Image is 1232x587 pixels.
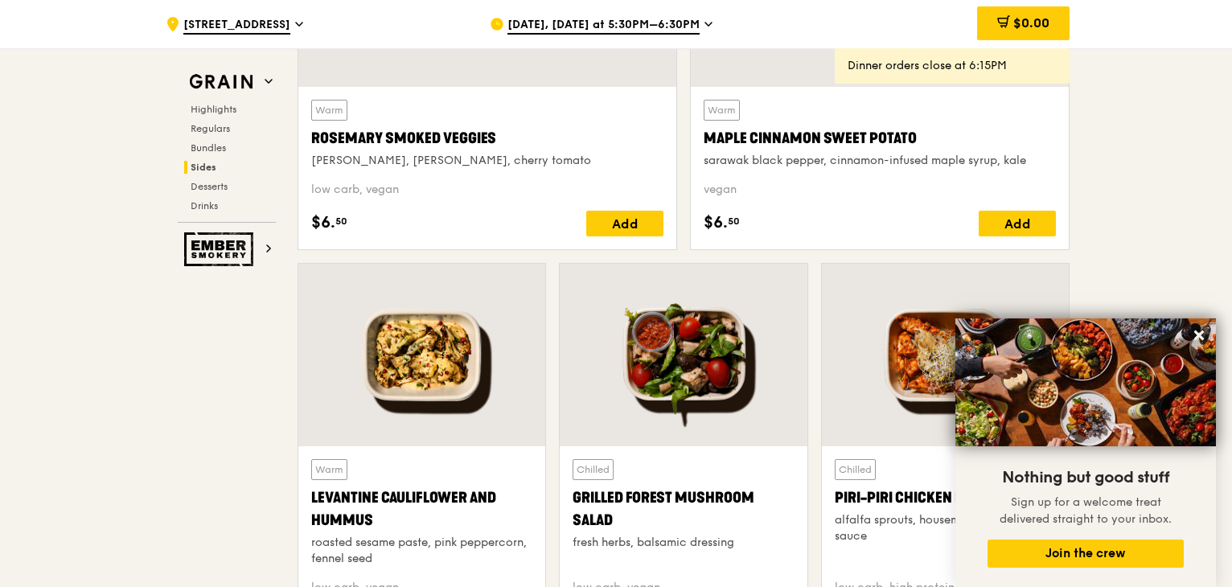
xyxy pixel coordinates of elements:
[955,318,1216,446] img: DSC07876-Edit02-Large.jpeg
[573,459,614,480] div: Chilled
[191,181,228,192] span: Desserts
[184,68,258,96] img: Grain web logo
[311,153,663,169] div: [PERSON_NAME], [PERSON_NAME], cherry tomato
[835,512,1056,544] div: alfalfa sprouts, housemade piri-piri sauce
[1013,15,1049,31] span: $0.00
[835,459,876,480] div: Chilled
[835,486,1056,509] div: Piri-piri Chicken Bites
[311,459,347,480] div: Warm
[184,232,258,266] img: Ember Smokery web logo
[704,153,1056,169] div: sarawak black pepper, cinnamon-infused maple syrup, kale
[507,17,700,35] span: [DATE], [DATE] at 5:30PM–6:30PM
[311,535,532,567] div: roasted sesame paste, pink peppercorn, fennel seed
[728,215,740,228] span: 50
[311,127,663,150] div: Rosemary Smoked Veggies
[988,540,1184,568] button: Join the crew
[335,215,347,228] span: 50
[183,17,290,35] span: [STREET_ADDRESS]
[573,486,794,532] div: Grilled Forest Mushroom Salad
[979,211,1056,236] div: Add
[704,182,1056,198] div: vegan
[191,162,216,173] span: Sides
[704,211,728,235] span: $6.
[311,182,663,198] div: low carb, vegan
[586,211,663,236] div: Add
[311,100,347,121] div: Warm
[1002,468,1169,487] span: Nothing but good stuff
[311,211,335,235] span: $6.
[191,200,218,211] span: Drinks
[311,486,532,532] div: Levantine Cauliflower and Hummus
[848,58,1057,74] div: Dinner orders close at 6:15PM
[191,142,226,154] span: Bundles
[1186,322,1212,348] button: Close
[191,104,236,115] span: Highlights
[704,127,1056,150] div: Maple Cinnamon Sweet Potato
[1000,495,1172,526] span: Sign up for a welcome treat delivered straight to your inbox.
[704,100,740,121] div: Warm
[573,535,794,551] div: fresh herbs, balsamic dressing
[191,123,230,134] span: Regulars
